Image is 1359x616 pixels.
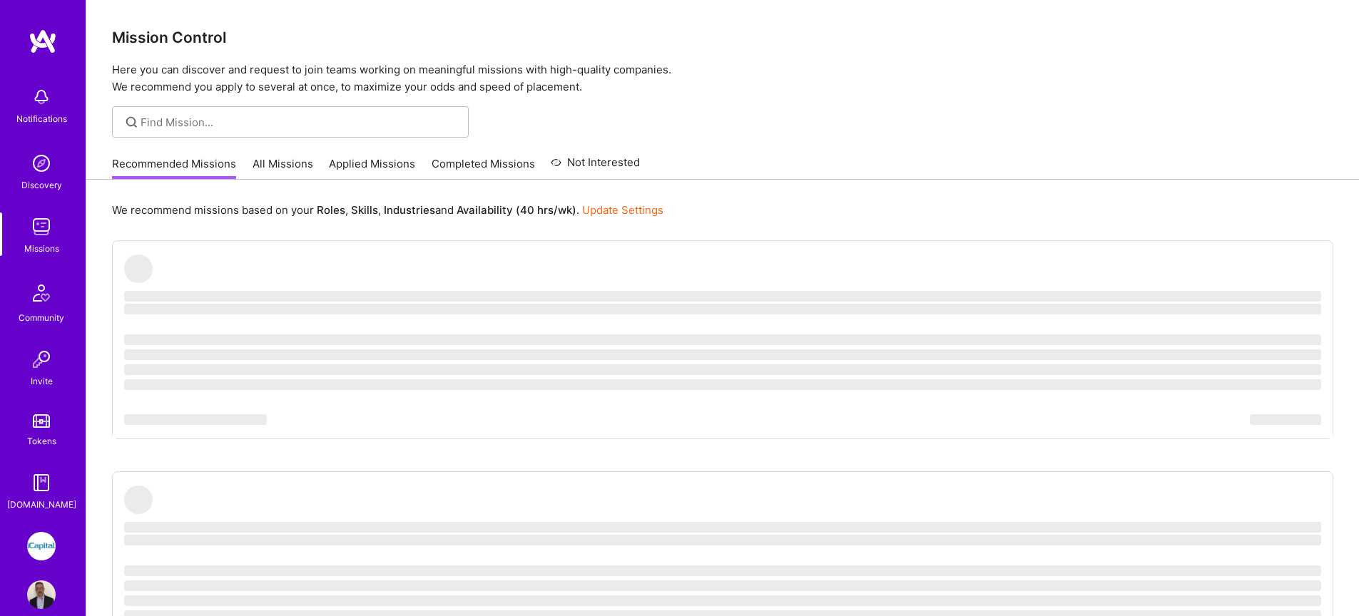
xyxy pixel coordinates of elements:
div: Tokens [27,433,56,448]
img: tokens [33,414,50,428]
div: Missions [24,241,59,256]
img: Invite [27,345,56,374]
div: Community [19,310,64,325]
div: Notifications [16,111,67,126]
img: bell [27,83,56,111]
p: Here you can discover and request to join teams working on meaningful missions with high-quality ... [112,61,1333,96]
img: User Avatar [27,580,56,609]
a: Applied Missions [329,156,415,180]
p: We recommend missions based on your , , and . [112,202,663,217]
b: Skills [351,203,378,217]
div: [DOMAIN_NAME] [7,497,76,512]
a: User Avatar [24,580,59,609]
img: discovery [27,149,56,178]
img: teamwork [27,212,56,241]
img: logo [29,29,57,54]
b: Availability (40 hrs/wk) [457,203,576,217]
h3: Mission Control [112,29,1333,46]
a: Update Settings [582,203,663,217]
img: guide book [27,468,56,497]
div: Invite [31,374,53,389]
i: icon SearchGrey [123,114,140,130]
a: Completed Missions [432,156,535,180]
b: Industries [384,203,435,217]
img: iCapital: Building an Alternative Investment Marketplace [27,532,56,560]
b: Roles [317,203,345,217]
img: Community [24,276,58,310]
div: Discovery [21,178,62,192]
a: Not Interested [551,154,640,180]
a: iCapital: Building an Alternative Investment Marketplace [24,532,59,560]
a: All Missions [253,156,313,180]
a: Recommended Missions [112,156,236,180]
input: Find Mission... [141,115,458,130]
